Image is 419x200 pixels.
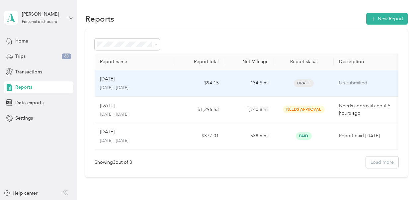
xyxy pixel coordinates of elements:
[174,53,224,70] th: Report total
[15,99,43,106] span: Data exports
[382,163,419,200] iframe: Everlance-gr Chat Button Frame
[95,159,132,166] div: Showing 3 out of 3
[366,13,408,25] button: New Report
[100,112,169,118] p: [DATE] - [DATE]
[4,190,38,197] button: Help center
[224,123,274,150] td: 538.6 mi
[85,15,114,22] h1: Reports
[62,53,71,59] span: 60
[283,106,325,113] span: Needs Approval
[100,75,115,83] p: [DATE]
[15,53,26,60] span: Trips
[95,53,174,70] th: Report name
[224,97,274,123] td: 1,740.8 mi
[15,84,32,91] span: Reports
[100,138,169,144] p: [DATE] - [DATE]
[279,59,328,64] div: Report status
[174,123,224,150] td: $377.01
[22,20,57,24] div: Personal dashboard
[174,70,224,97] td: $94.15
[339,79,395,87] p: Un-submitted
[224,53,274,70] th: Net Mileage
[334,53,400,70] th: Description
[339,132,395,140] p: Report paid [DATE]
[15,68,42,75] span: Transactions
[100,85,169,91] p: [DATE] - [DATE]
[174,97,224,123] td: $1,296.53
[339,102,395,117] p: Needs approval about 5 hours ago
[294,79,314,87] span: Draft
[22,11,63,18] div: [PERSON_NAME]
[100,102,115,109] p: [DATE]
[15,115,33,122] span: Settings
[224,70,274,97] td: 134.5 mi
[15,38,28,45] span: Home
[296,132,312,140] span: Paid
[100,128,115,136] p: [DATE]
